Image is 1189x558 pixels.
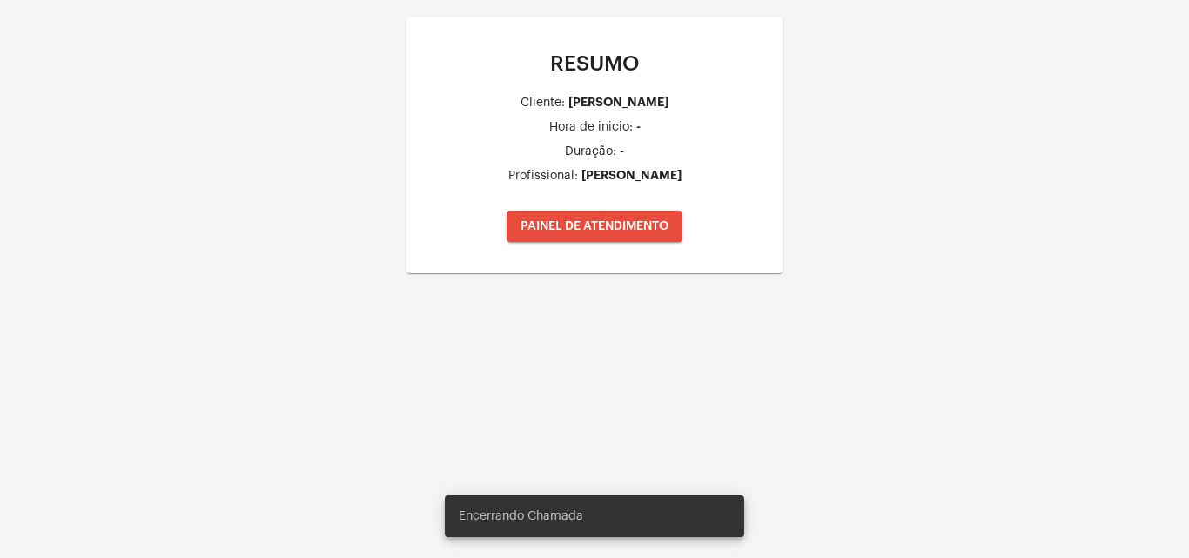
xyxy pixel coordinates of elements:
[420,52,769,75] p: RESUMO
[620,145,624,158] div: -
[508,170,578,183] div: Profissional:
[636,120,641,133] div: -
[581,169,682,182] div: [PERSON_NAME]
[507,211,682,242] button: PAINEL DE ATENDIMENTO
[568,96,668,109] div: [PERSON_NAME]
[549,121,633,134] div: Hora de inicio:
[521,97,565,110] div: Cliente:
[521,220,668,232] span: PAINEL DE ATENDIMENTO
[459,508,583,525] span: Encerrando Chamada
[565,145,616,158] div: Duração:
